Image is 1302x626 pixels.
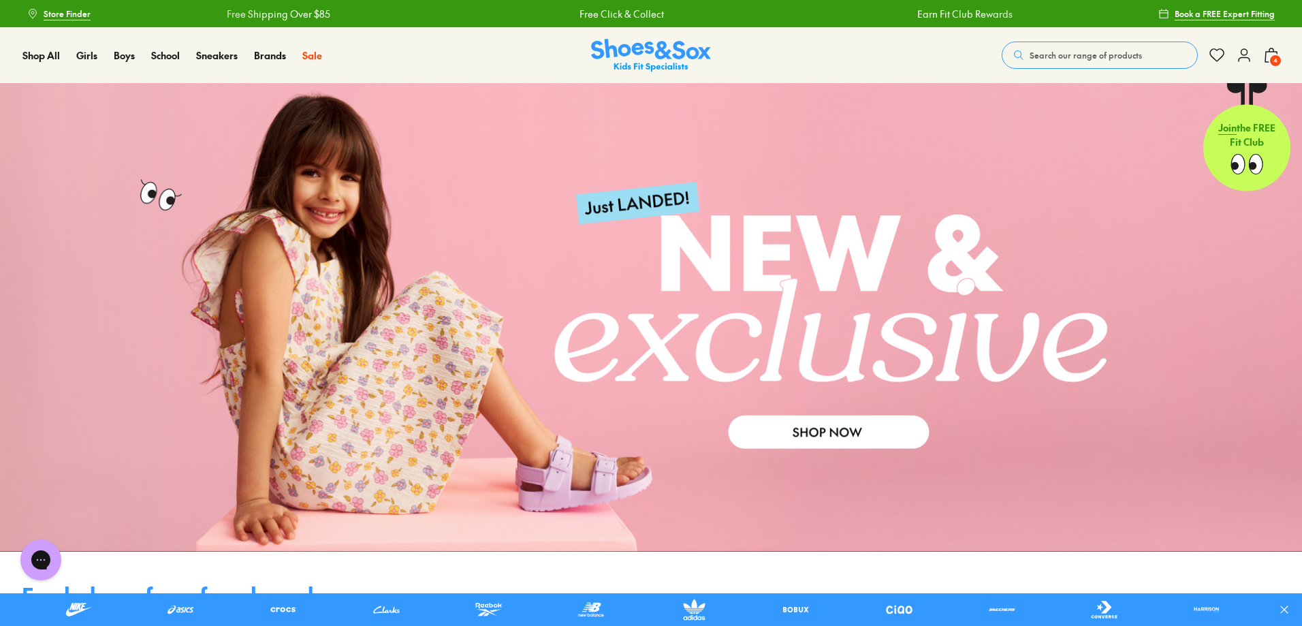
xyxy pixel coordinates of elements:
span: Sale [302,48,322,62]
span: Search our range of products [1030,49,1142,61]
a: Book a FREE Expert Fitting [1158,1,1275,26]
p: the FREE Fit Club [1203,110,1290,160]
span: Sneakers [196,48,238,62]
a: Sneakers [196,48,238,63]
img: SNS_Logo_Responsive.svg [591,39,711,72]
a: Jointhe FREE Fit Club [1203,82,1290,191]
span: Book a FREE Expert Fitting [1175,7,1275,20]
span: Store Finder [44,7,91,20]
a: Girls [76,48,97,63]
a: Brands [254,48,286,63]
a: Sale [302,48,322,63]
iframe: Gorgias live chat messenger [14,535,68,585]
a: Shoes & Sox [591,39,711,72]
span: Brands [254,48,286,62]
a: School [151,48,180,63]
span: Shop All [22,48,60,62]
span: School [151,48,180,62]
span: 4 [1269,54,1282,67]
a: Boys [114,48,135,63]
button: 4 [1263,40,1280,70]
span: Girls [76,48,97,62]
a: Shop All [22,48,60,63]
a: Free Click & Collect [577,7,662,21]
button: Search our range of products [1002,42,1198,69]
a: Earn Fit Club Rewards [915,7,1011,21]
a: Store Finder [27,1,91,26]
span: Join [1218,121,1237,134]
a: Free Shipping Over $85 [225,7,328,21]
span: Boys [114,48,135,62]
